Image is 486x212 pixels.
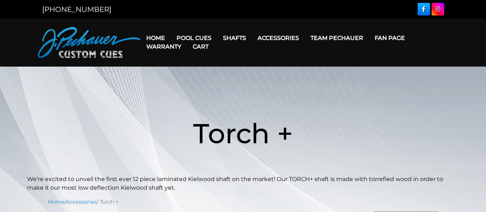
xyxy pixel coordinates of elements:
[48,198,438,206] nav: Breadcrumb
[38,27,141,58] img: Pechauer Custom Cues
[305,29,369,47] a: Team Pechauer
[27,175,459,192] p: We’re excited to unveil the first ever 12 piece laminated Kielwood shaft on the market! Our TORCH...
[42,5,111,14] a: [PHONE_NUMBER]
[48,199,64,205] a: Home
[187,37,214,56] a: Cart
[66,199,97,205] a: Accessories
[217,29,252,47] a: Shafts
[171,29,217,47] a: Pool Cues
[252,29,305,47] a: Accessories
[141,37,187,56] a: Warranty
[369,29,411,47] a: Fan Page
[193,117,293,150] span: Torch +
[141,29,171,47] a: Home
